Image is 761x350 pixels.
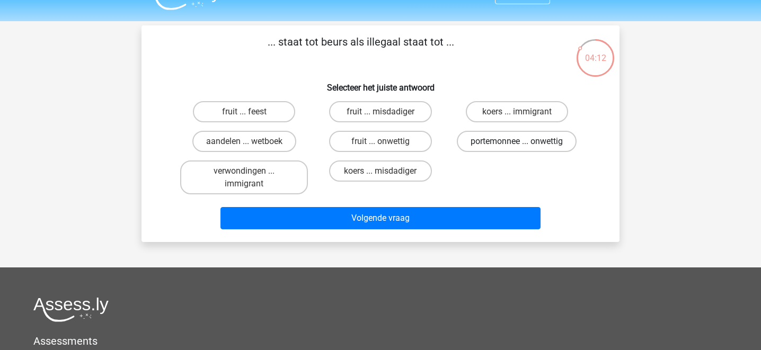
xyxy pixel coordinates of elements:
h6: Selecteer het juiste antwoord [158,74,603,93]
label: fruit ... misdadiger [329,101,431,122]
label: portemonnee ... onwettig [457,131,577,152]
label: aandelen ... wetboek [192,131,296,152]
label: fruit ... feest [193,101,295,122]
h5: Assessments [33,335,728,347]
img: Assessly logo [33,297,109,322]
div: 04:12 [576,38,615,65]
p: ... staat tot beurs als illegaal staat tot ... [158,34,563,66]
button: Volgende vraag [220,207,541,229]
label: koers ... immigrant [466,101,568,122]
label: verwondingen ... immigrant [180,160,308,194]
label: fruit ... onwettig [329,131,431,152]
label: koers ... misdadiger [329,160,431,182]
